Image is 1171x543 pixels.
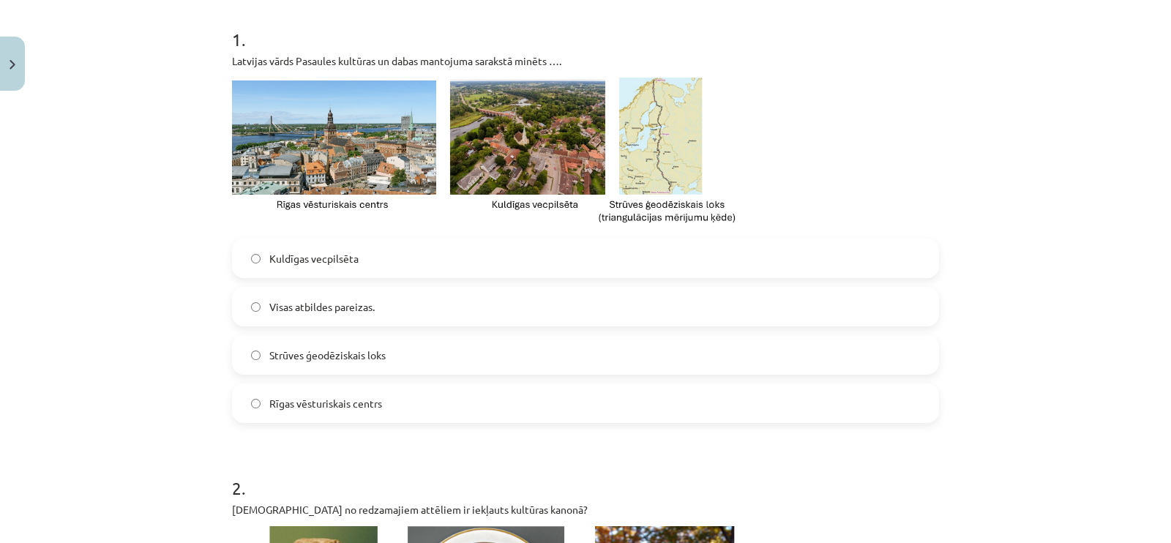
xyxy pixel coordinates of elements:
input: Rīgas vēsturiskais centrs [251,399,261,408]
h1: 2 . [232,452,939,498]
input: Visas atbildes pareizas. [251,302,261,312]
span: Visas atbildes pareizas. [269,299,375,315]
img: icon-close-lesson-0947bae3869378f0d4975bcd49f059093ad1ed9edebbc8119c70593378902aed.svg [10,60,15,70]
span: Rīgas vēsturiskais centrs [269,396,382,411]
p: Latvijas vārds Pasaules kultūras un dabas mantojuma sarakstā minēts …. [232,53,939,69]
h1: 1 . [232,4,939,49]
p: [DEMOGRAPHIC_DATA] no redzamajiem attēliem ir iekļauts kultūras kanonā? [232,502,939,517]
span: Kuldīgas vecpilsēta [269,251,359,266]
input: Strūves ģeodēziskais loks [251,351,261,360]
input: Kuldīgas vecpilsēta [251,254,261,263]
span: Strūves ģeodēziskais loks [269,348,386,363]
